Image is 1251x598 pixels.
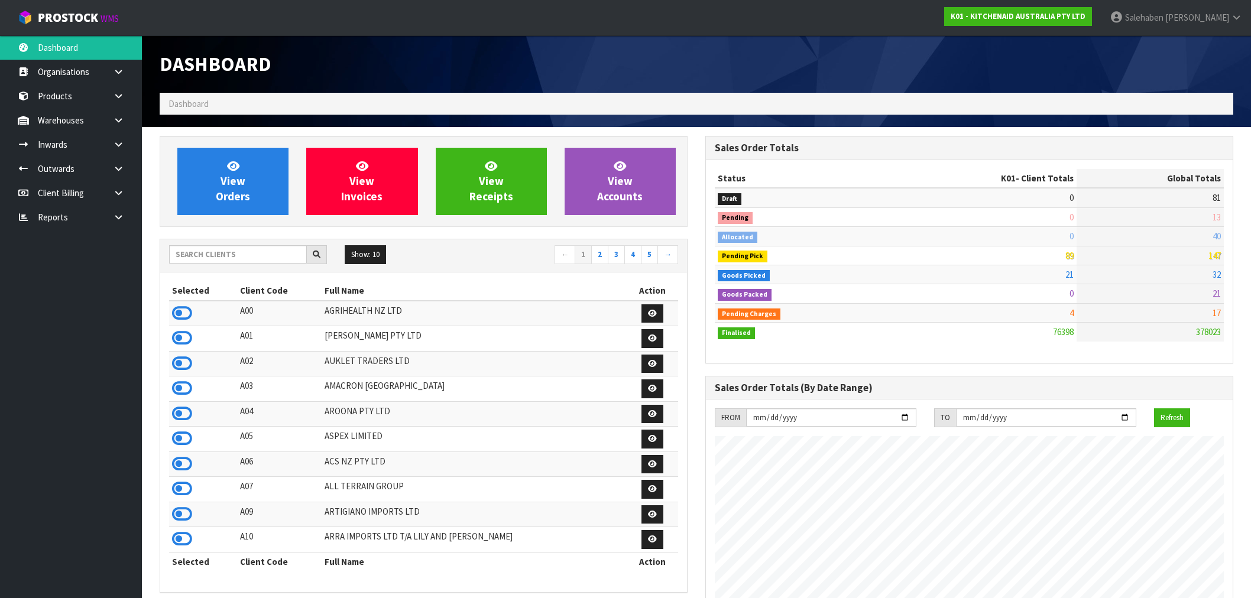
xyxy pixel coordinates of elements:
[718,212,753,224] span: Pending
[177,148,289,215] a: ViewOrders
[237,502,322,527] td: A09
[169,281,237,300] th: Selected
[237,477,322,502] td: A07
[237,427,322,452] td: A05
[597,159,643,203] span: View Accounts
[718,251,767,262] span: Pending Pick
[718,193,741,205] span: Draft
[641,245,658,264] a: 5
[341,159,383,203] span: View Invoices
[322,376,627,402] td: AMACRON [GEOGRAPHIC_DATA]
[624,245,641,264] a: 4
[657,245,678,264] a: →
[237,451,322,477] td: A06
[1001,173,1016,184] span: K01
[237,552,322,571] th: Client Code
[934,408,956,427] div: TO
[1069,288,1074,299] span: 0
[322,351,627,376] td: AUKLET TRADERS LTD
[1213,269,1221,280] span: 32
[237,401,322,427] td: A04
[1208,250,1221,261] span: 147
[718,308,780,320] span: Pending Charges
[718,327,755,339] span: Finalised
[944,7,1092,26] a: K01 - KITCHENAID AUSTRALIA PTY LTD
[951,11,1085,21] strong: K01 - KITCHENAID AUSTRALIA PTY LTD
[322,502,627,527] td: ARTIGIANO IMPORTS LTD
[883,169,1077,188] th: - Client Totals
[1077,169,1224,188] th: Global Totals
[715,382,1224,394] h3: Sales Order Totals (By Date Range)
[237,527,322,552] td: A10
[591,245,608,264] a: 2
[322,401,627,427] td: AROONA PTY LTD
[1069,192,1074,203] span: 0
[1213,307,1221,318] span: 17
[432,245,678,266] nav: Page navigation
[1053,326,1074,337] span: 76398
[718,289,772,301] span: Goods Packed
[1069,307,1074,318] span: 4
[1065,250,1074,261] span: 89
[169,552,237,571] th: Selected
[575,245,592,264] a: 1
[1213,212,1221,223] span: 13
[436,148,547,215] a: ViewReceipts
[1213,192,1221,203] span: 81
[216,159,250,203] span: View Orders
[718,232,757,243] span: Allocated
[169,245,307,264] input: Search clients
[1213,288,1221,299] span: 21
[322,527,627,552] td: ARRA IMPORTS LTD T/A LILY AND [PERSON_NAME]
[1065,269,1074,280] span: 21
[627,281,678,300] th: Action
[345,245,386,264] button: Show: 10
[322,477,627,502] td: ALL TERRAIN GROUP
[322,281,627,300] th: Full Name
[565,148,676,215] a: ViewAccounts
[237,351,322,376] td: A02
[237,376,322,402] td: A03
[101,13,119,24] small: WMS
[1069,230,1074,242] span: 0
[160,51,271,76] span: Dashboard
[322,451,627,477] td: ACS NZ PTY LTD
[1196,326,1221,337] span: 378023
[18,10,33,25] img: cube-alt.png
[627,552,678,571] th: Action
[322,326,627,352] td: [PERSON_NAME] PTY LTD
[715,169,883,188] th: Status
[1154,408,1190,427] button: Refresh
[469,159,513,203] span: View Receipts
[237,301,322,326] td: A00
[322,301,627,326] td: AGRIHEALTH NZ LTD
[715,142,1224,154] h3: Sales Order Totals
[322,552,627,571] th: Full Name
[168,98,209,109] span: Dashboard
[715,408,746,427] div: FROM
[322,427,627,452] td: ASPEX LIMITED
[237,281,322,300] th: Client Code
[38,10,98,25] span: ProStock
[1165,12,1229,23] span: [PERSON_NAME]
[306,148,417,215] a: ViewInvoices
[237,326,322,352] td: A01
[718,270,770,282] span: Goods Picked
[555,245,575,264] a: ←
[1125,12,1164,23] span: Salehaben
[608,245,625,264] a: 3
[1213,230,1221,242] span: 40
[1069,212,1074,223] span: 0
